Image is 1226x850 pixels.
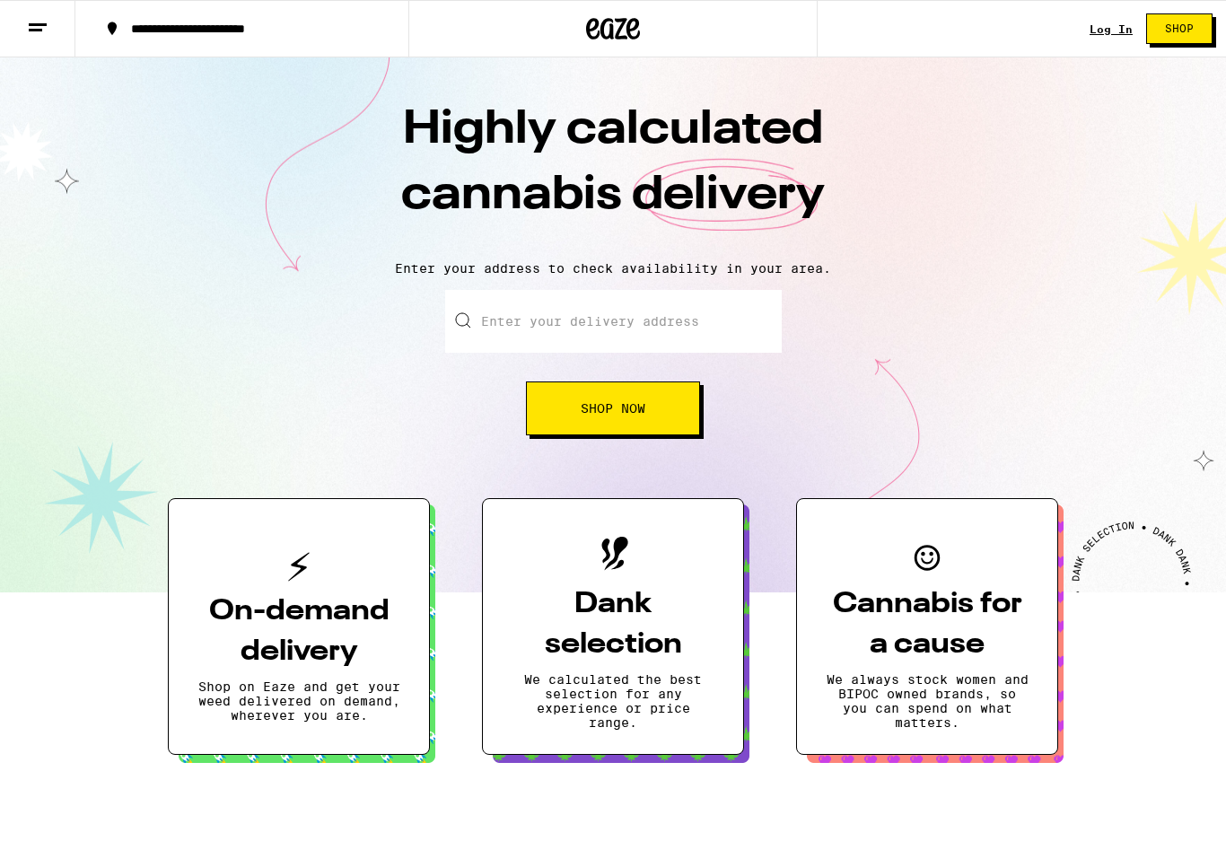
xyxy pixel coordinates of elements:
p: Enter your address to check availability in your area. [18,261,1208,276]
h3: Cannabis for a cause [826,584,1029,665]
span: Shop Now [581,402,645,415]
h3: Dank selection [512,584,714,665]
h3: On-demand delivery [197,591,400,672]
h1: Highly calculated cannabis delivery [299,98,927,247]
button: Cannabis for a causeWe always stock women and BIPOC owned brands, so you can spend on what matters. [796,498,1058,755]
button: Shop [1146,13,1213,44]
button: On-demand deliveryShop on Eaze and get your weed delivered on demand, wherever you are. [168,498,430,755]
p: We calculated the best selection for any experience or price range. [512,672,714,730]
p: Shop on Eaze and get your weed delivered on demand, wherever you are. [197,679,400,723]
a: Log In [1090,23,1133,35]
a: Shop [1133,13,1226,44]
p: We always stock women and BIPOC owned brands, so you can spend on what matters. [826,672,1029,730]
span: Shop [1165,23,1194,34]
input: Enter your delivery address [445,290,782,353]
button: Dank selectionWe calculated the best selection for any experience or price range. [482,498,744,755]
button: Shop Now [526,381,700,435]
